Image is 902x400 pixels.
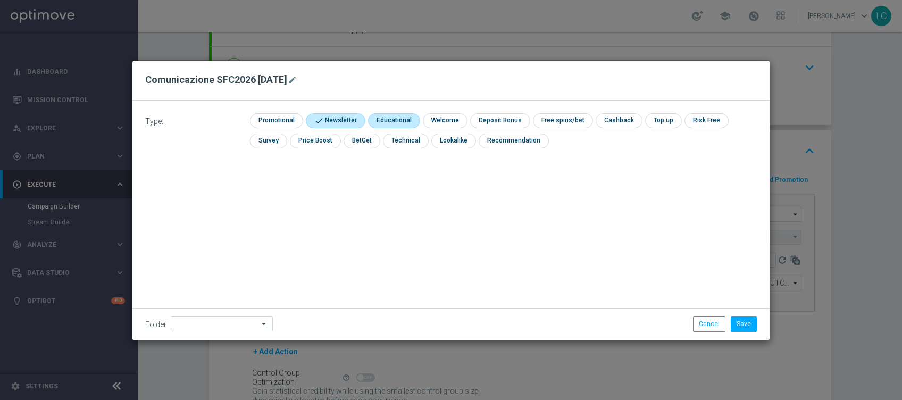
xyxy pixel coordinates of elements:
button: Cancel [693,316,725,331]
button: mode_edit [287,73,300,86]
h2: Comunicazione SFC2026 [DATE] [145,73,287,86]
i: arrow_drop_down [259,317,270,331]
i: mode_edit [288,76,297,84]
label: Folder [145,320,166,329]
button: Save [731,316,757,331]
span: Type: [145,117,163,126]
